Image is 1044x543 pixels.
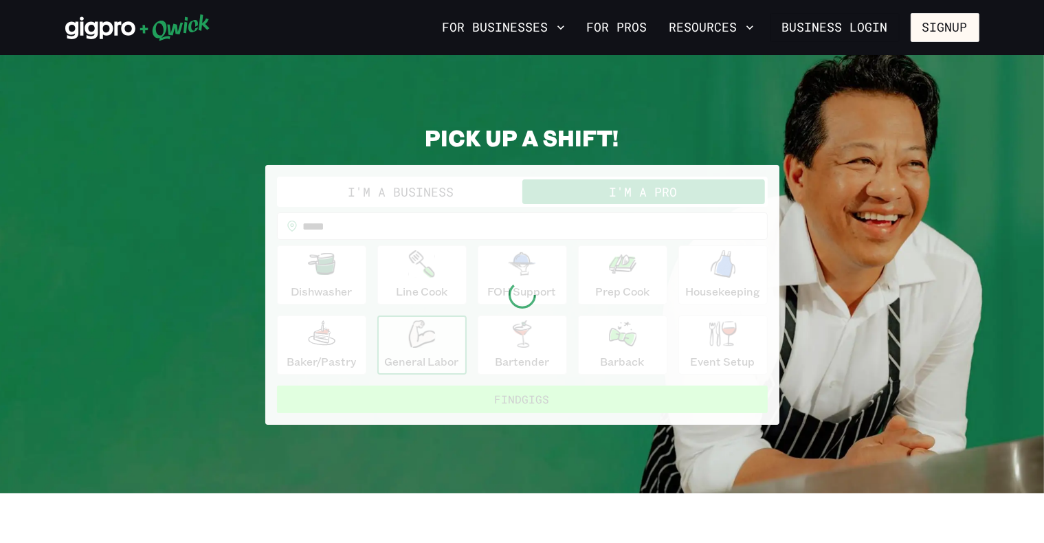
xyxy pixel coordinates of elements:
[581,16,653,39] a: For Pros
[770,13,900,42] a: Business Login
[437,16,570,39] button: For Businesses
[265,124,779,151] h2: PICK UP A SHIFT!
[664,16,759,39] button: Resources
[911,13,979,42] button: Signup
